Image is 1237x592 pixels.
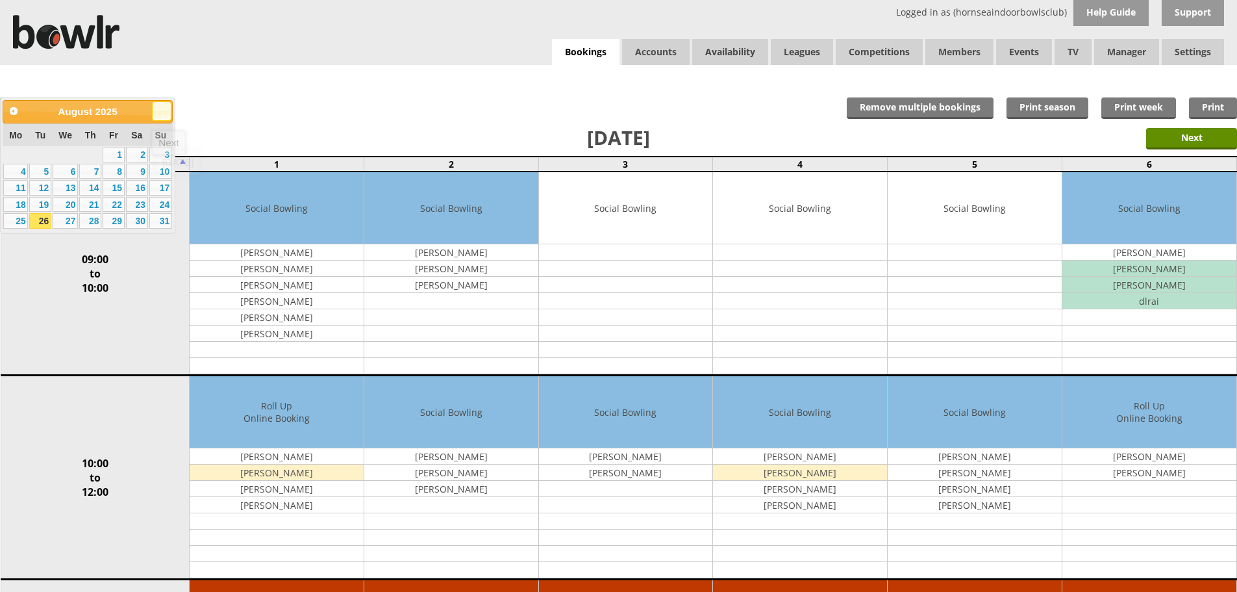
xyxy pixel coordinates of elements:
[996,39,1052,65] a: Events
[364,448,538,465] td: [PERSON_NAME]
[126,213,148,229] a: 30
[79,197,101,212] a: 21
[190,172,364,244] td: Social Bowling
[162,157,194,168] div: [DATE]
[1055,39,1092,65] span: TV
[103,147,125,162] a: 1
[103,213,125,229] a: 29
[190,293,364,309] td: [PERSON_NAME]
[364,157,538,172] td: 2
[190,481,364,497] td: [PERSON_NAME]
[539,465,713,481] td: [PERSON_NAME]
[539,448,713,465] td: [PERSON_NAME]
[888,376,1062,448] td: Social Bowling
[85,130,96,140] span: Thursday
[5,102,23,120] a: Prev
[103,197,125,212] a: 22
[3,213,28,229] a: 25
[1,172,190,376] td: 09:00 to 10:00
[190,497,364,513] td: [PERSON_NAME]
[713,172,887,244] td: Social Bowling
[149,197,172,212] a: 24
[149,164,172,179] a: 10
[364,172,538,244] td: Social Bowling
[1162,39,1224,65] span: Settings
[622,39,690,65] span: Accounts
[190,157,364,172] td: 1
[53,197,78,212] a: 20
[1062,376,1236,448] td: Roll Up Online Booking
[888,157,1062,172] td: 5
[888,465,1062,481] td: [PERSON_NAME]
[126,147,148,162] a: 2
[713,497,887,513] td: [PERSON_NAME]
[190,244,364,261] td: [PERSON_NAME]
[149,180,172,196] a: 17
[149,147,172,162] a: 3
[364,244,538,261] td: [PERSON_NAME]
[53,164,78,179] a: 6
[3,164,28,179] a: 4
[539,172,713,244] td: Social Bowling
[149,213,172,229] a: 31
[29,197,51,212] a: 19
[713,465,887,481] td: [PERSON_NAME]
[190,465,364,481] td: [PERSON_NAME]
[364,277,538,293] td: [PERSON_NAME]
[1189,97,1237,119] a: Print
[1062,277,1236,293] td: [PERSON_NAME]
[713,376,887,448] td: Social Bowling
[53,213,78,229] a: 27
[538,157,713,172] td: 3
[126,180,148,196] a: 16
[1,376,190,580] td: 10:00 to 12:00
[79,164,101,179] a: 7
[190,277,364,293] td: [PERSON_NAME]
[925,39,993,65] span: Members
[190,309,364,326] td: [PERSON_NAME]
[95,106,118,117] span: 2025
[1062,157,1236,172] td: 6
[1062,172,1236,244] td: Social Bowling
[190,376,364,448] td: Roll Up Online Booking
[713,448,887,465] td: [PERSON_NAME]
[552,39,619,66] a: Bookings
[29,213,51,229] a: 26
[190,261,364,277] td: [PERSON_NAME]
[158,137,179,149] div: Next
[888,172,1062,244] td: Social Bowling
[29,164,51,179] a: 5
[1062,465,1236,481] td: [PERSON_NAME]
[888,481,1062,497] td: [PERSON_NAME]
[35,130,45,140] span: Tuesday
[3,197,28,212] a: 18
[79,213,101,229] a: 28
[713,157,888,172] td: 4
[1062,261,1236,277] td: [PERSON_NAME]
[1006,97,1088,119] a: Print season
[126,197,148,212] a: 23
[190,326,364,342] td: [PERSON_NAME]
[1062,293,1236,309] td: dlrai
[58,106,92,117] span: August
[29,180,51,196] a: 12
[156,106,167,116] span: Next
[190,448,364,465] td: [PERSON_NAME]
[364,465,538,481] td: [PERSON_NAME]
[692,39,768,65] a: Availability
[364,261,538,277] td: [PERSON_NAME]
[888,448,1062,465] td: [PERSON_NAME]
[109,130,118,140] span: Friday
[836,39,923,65] a: Competitions
[1101,97,1176,119] a: Print week
[155,130,166,140] span: Sunday
[713,481,887,497] td: [PERSON_NAME]
[364,481,538,497] td: [PERSON_NAME]
[888,497,1062,513] td: [PERSON_NAME]
[1062,448,1236,465] td: [PERSON_NAME]
[771,39,833,65] a: Leagues
[103,164,125,179] a: 8
[8,106,19,116] span: Prev
[126,164,148,179] a: 9
[1062,244,1236,261] td: [PERSON_NAME]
